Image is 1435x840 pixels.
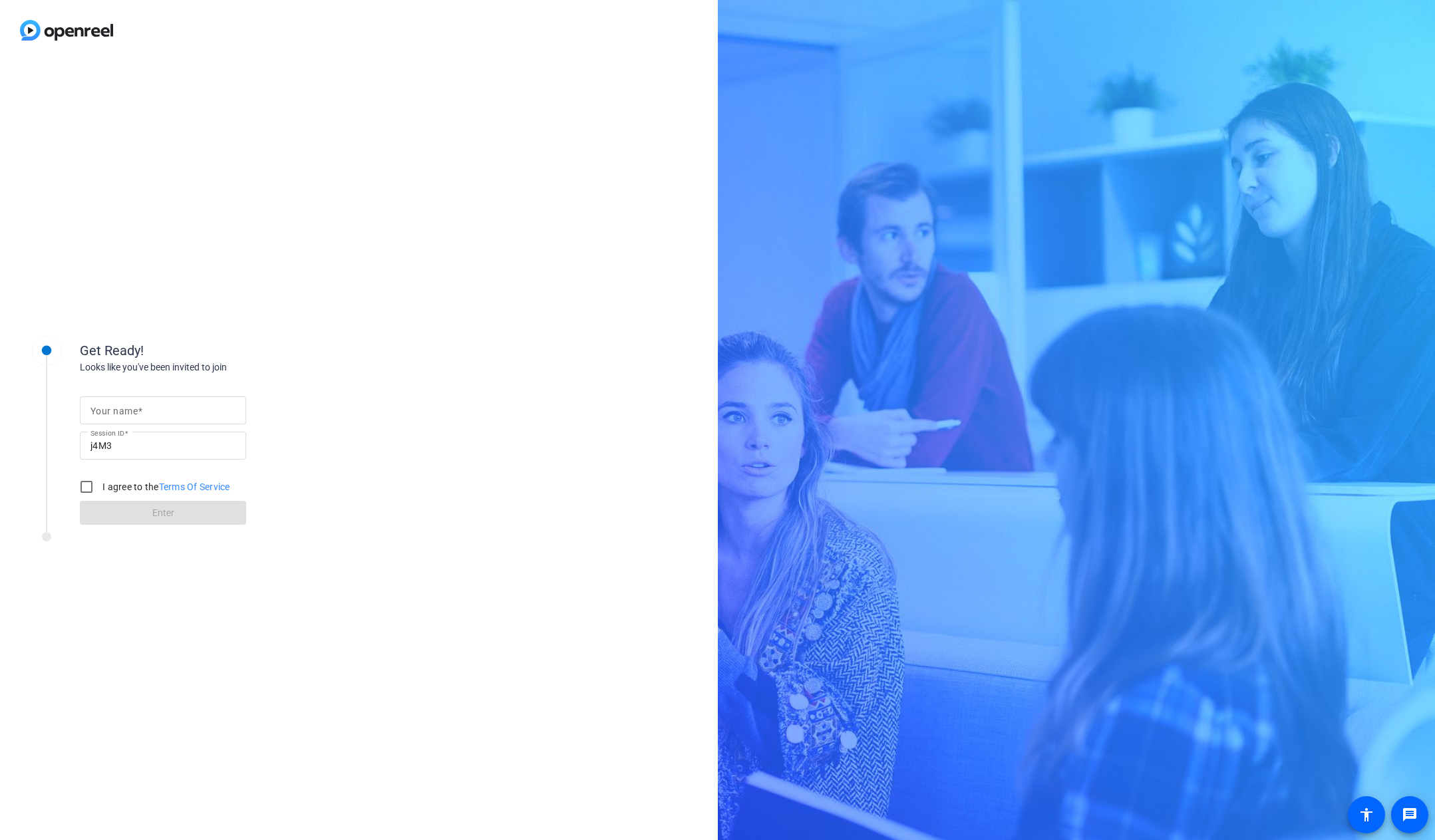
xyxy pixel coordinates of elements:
label: I agree to the [100,480,230,493]
a: Terms Of Service [159,482,230,492]
mat-label: Session ID [90,429,124,437]
mat-icon: accessibility [1358,807,1374,823]
mat-label: Your name [90,406,138,416]
mat-icon: message [1402,807,1418,823]
div: Get Ready! [80,341,346,360]
div: Looks like you've been invited to join [80,360,346,374]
